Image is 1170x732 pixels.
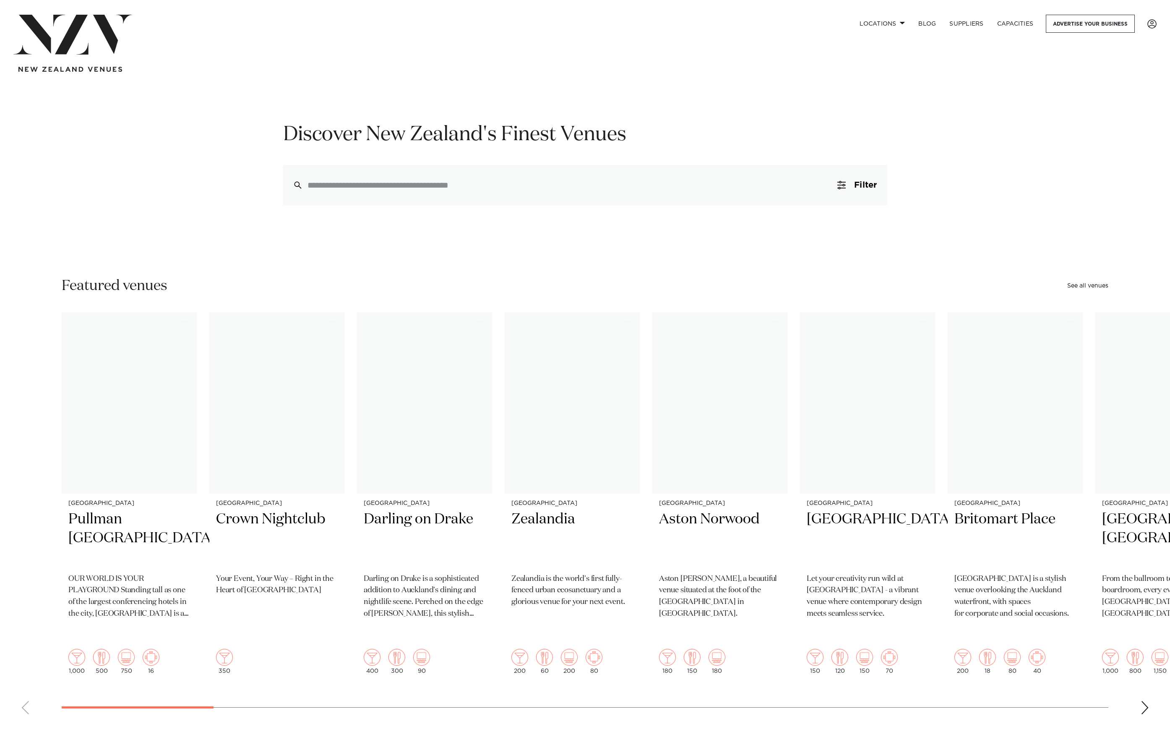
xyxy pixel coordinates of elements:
[216,649,233,666] img: cocktail.png
[118,649,135,674] div: 750
[13,15,132,55] img: nzv-logo.png
[18,67,122,72] img: new-zealand-venues-text.png
[800,312,935,681] a: [GEOGRAPHIC_DATA] [GEOGRAPHIC_DATA] Let your creativity run wild at [GEOGRAPHIC_DATA] - a vibrant...
[854,181,877,189] span: Filter
[943,15,990,33] a: SUPPLIERS
[948,312,1083,681] swiper-slide: 7 / 49
[954,500,1076,507] small: [GEOGRAPHIC_DATA]
[511,500,633,507] small: [GEOGRAPHIC_DATA]
[1152,649,1168,674] div: 1,150
[856,649,873,666] img: theatre.png
[954,649,971,674] div: 200
[912,15,943,33] a: BLOG
[357,312,492,681] swiper-slide: 3 / 49
[827,165,887,205] button: Filter
[659,500,781,507] small: [GEOGRAPHIC_DATA]
[831,649,848,674] div: 120
[684,649,701,674] div: 150
[881,649,898,666] img: meeting.png
[505,312,640,681] a: Rātā Cafe at Zealandia [GEOGRAPHIC_DATA] Zealandia Zealandia is the world's first fully-fenced ur...
[659,649,676,674] div: 180
[536,649,553,666] img: dining.png
[209,312,344,681] a: [GEOGRAPHIC_DATA] Crown Nightclub Your Event, Your Way – Right in the Heart of [GEOGRAPHIC_DATA] 350
[990,15,1040,33] a: Capacities
[1102,649,1119,666] img: cocktail.png
[1004,649,1021,674] div: 80
[586,649,602,666] img: meeting.png
[511,649,528,674] div: 200
[357,312,492,681] a: Aerial view of Darling on Drake [GEOGRAPHIC_DATA] Darling on Drake Darling on Drake is a sophisti...
[1046,15,1135,33] a: Advertise your business
[853,15,912,33] a: Locations
[856,649,873,674] div: 150
[62,312,197,681] a: [GEOGRAPHIC_DATA] Pullman [GEOGRAPHIC_DATA] OUR WORLD IS YOUR PLAYGROUND Standing tall as one of ...
[1029,649,1045,666] img: meeting.png
[831,649,848,666] img: dining.png
[561,649,578,674] div: 200
[979,649,996,674] div: 18
[511,573,633,609] p: Zealandia is the world's first fully-fenced urban ecosanctuary and a glorious venue for your next...
[364,510,485,567] h2: Darling on Drake
[1067,283,1108,289] a: See all venues
[388,649,405,674] div: 300
[709,649,725,666] img: theatre.png
[652,312,787,681] a: [GEOGRAPHIC_DATA] Aston Norwood Aston [PERSON_NAME], a beautiful venue situated at the foot of th...
[62,312,197,681] swiper-slide: 1 / 49
[659,649,676,666] img: cocktail.png
[684,649,701,666] img: dining.png
[209,312,344,681] swiper-slide: 2 / 49
[807,649,823,674] div: 150
[216,510,338,567] h2: Crown Nightclub
[800,312,935,681] swiper-slide: 6 / 49
[881,649,898,674] div: 70
[68,500,190,507] small: [GEOGRAPHIC_DATA]
[709,649,725,674] div: 180
[505,312,640,681] swiper-slide: 4 / 49
[68,649,85,666] img: cocktail.png
[1127,649,1144,666] img: dining.png
[954,573,1076,620] p: [GEOGRAPHIC_DATA] is a stylish venue overlooking the Auckland waterfront, with spaces for corpora...
[659,510,781,567] h2: Aston Norwood
[1152,649,1168,666] img: theatre.png
[536,649,553,674] div: 60
[216,500,338,507] small: [GEOGRAPHIC_DATA]
[364,573,485,620] p: Darling on Drake is a sophisticated addition to Auckland's dining and nightlife scene. Perched on...
[807,500,928,507] small: [GEOGRAPHIC_DATA]
[954,510,1076,567] h2: Britomart Place
[511,510,633,567] h2: Zealandia
[1029,649,1045,674] div: 40
[283,122,887,148] h1: Discover New Zealand's Finest Venues
[364,649,380,674] div: 400
[413,649,430,666] img: theatre.png
[364,649,380,666] img: cocktail.png
[1102,649,1119,674] div: 1,000
[68,573,190,620] p: OUR WORLD IS YOUR PLAYGROUND Standing tall as one of the largest conferencing hotels in the city,...
[62,277,167,295] h2: Featured venues
[659,573,781,620] p: Aston [PERSON_NAME], a beautiful venue situated at the foot of the [GEOGRAPHIC_DATA] in [GEOGRAPH...
[216,649,233,674] div: 350
[93,649,110,674] div: 500
[948,312,1083,681] a: [GEOGRAPHIC_DATA] Britomart Place [GEOGRAPHIC_DATA] is a stylish venue overlooking the Auckland w...
[954,649,971,666] img: cocktail.png
[93,649,110,666] img: dining.png
[807,649,823,666] img: cocktail.png
[807,573,928,620] p: Let your creativity run wild at [GEOGRAPHIC_DATA] - a vibrant venue where contemporary design mee...
[118,649,135,666] img: theatre.png
[413,649,430,674] div: 90
[388,649,405,666] img: dining.png
[561,649,578,666] img: theatre.png
[143,649,159,674] div: 16
[143,649,159,666] img: meeting.png
[979,649,996,666] img: dining.png
[652,312,787,681] swiper-slide: 5 / 49
[511,649,528,666] img: cocktail.png
[586,649,602,674] div: 80
[364,500,485,507] small: [GEOGRAPHIC_DATA]
[807,510,928,567] h2: [GEOGRAPHIC_DATA]
[1004,649,1021,666] img: theatre.png
[1127,649,1144,674] div: 800
[216,573,338,597] p: Your Event, Your Way – Right in the Heart of [GEOGRAPHIC_DATA]
[68,510,190,567] h2: Pullman [GEOGRAPHIC_DATA]
[68,649,85,674] div: 1,000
